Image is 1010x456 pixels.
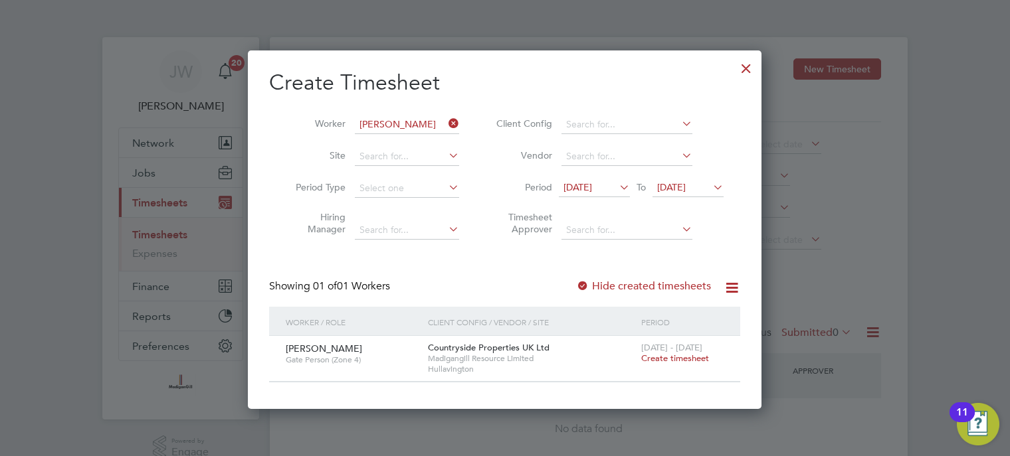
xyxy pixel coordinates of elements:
[425,307,638,337] div: Client Config / Vendor / Site
[428,342,550,353] span: Countryside Properties UK Ltd
[355,147,459,166] input: Search for...
[492,211,552,235] label: Timesheet Approver
[957,403,999,445] button: Open Resource Center, 11 new notifications
[633,179,650,196] span: To
[561,115,692,134] input: Search for...
[492,117,552,129] label: Client Config
[286,354,418,365] span: Gate Person (Zone 4)
[428,364,635,374] span: Hullavington
[657,181,686,193] span: [DATE]
[638,307,727,337] div: Period
[313,279,390,293] span: 01 Workers
[956,412,968,429] div: 11
[563,181,592,193] span: [DATE]
[576,279,711,293] label: Hide created timesheets
[286,117,346,129] label: Worker
[355,221,459,240] input: Search for...
[428,353,635,364] span: Madigangill Resource Limited
[355,115,459,134] input: Search for...
[286,181,346,193] label: Period Type
[561,147,692,166] input: Search for...
[286,149,346,161] label: Site
[269,279,393,293] div: Showing
[286,342,362,354] span: [PERSON_NAME]
[282,307,425,337] div: Worker / Role
[269,69,740,97] h2: Create Timesheet
[355,179,459,198] input: Select one
[641,352,709,364] span: Create timesheet
[286,211,346,235] label: Hiring Manager
[561,221,692,240] input: Search for...
[492,181,552,193] label: Period
[313,279,337,293] span: 01 of
[641,342,702,353] span: [DATE] - [DATE]
[492,149,552,161] label: Vendor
